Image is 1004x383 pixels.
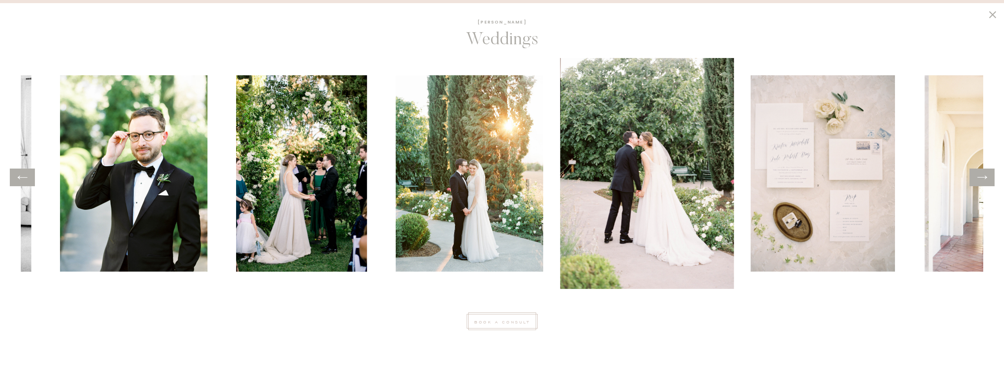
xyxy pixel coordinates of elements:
h1: [PERSON_NAME] [463,18,542,27]
h1: Weddings [427,30,577,55]
h1: 01 [511,284,579,296]
a: book a consult [471,318,534,325]
h2: Annett + Mark [510,315,583,324]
